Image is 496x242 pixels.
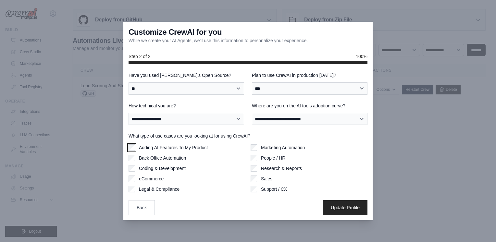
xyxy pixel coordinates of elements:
[129,53,151,60] span: Step 2 of 2
[139,175,164,182] label: eCommerce
[129,72,244,79] label: Have you used [PERSON_NAME]'s Open Source?
[261,155,285,161] label: People / HR
[129,27,222,37] h3: Customize CrewAI for you
[356,53,367,60] span: 100%
[129,200,155,215] button: Back
[139,186,180,192] label: Legal & Compliance
[261,144,305,151] label: Marketing Automation
[464,211,496,242] iframe: Chat Widget
[261,175,272,182] label: Sales
[323,200,367,215] button: Update Profile
[129,103,244,109] label: How technical you are?
[261,186,287,192] label: Support / CX
[139,165,186,172] label: Coding & Development
[139,155,186,161] label: Back Office Automation
[252,72,367,79] label: Plan to use CrewAI in production [DATE]?
[252,103,367,109] label: Where are you on the AI tools adoption curve?
[139,144,208,151] label: Adding AI Features To My Product
[129,133,367,139] label: What type of use cases are you looking at for using CrewAI?
[129,37,308,44] p: While we create your AI Agents, we'll use this information to personalize your experience.
[261,165,302,172] label: Research & Reports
